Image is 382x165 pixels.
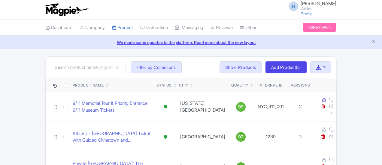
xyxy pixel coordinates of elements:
[299,104,302,109] span: 2
[231,102,250,112] a: 99
[253,78,288,92] th: Internal ID
[371,39,376,46] button: Close announcement
[289,1,298,11] span: H
[238,104,244,110] span: 99
[80,19,105,36] a: Company
[253,122,288,152] td: 1239
[288,78,313,92] th: Versions
[238,134,244,140] span: 92
[301,1,336,6] span: [PERSON_NAME]
[240,19,256,36] a: Other
[73,100,152,113] a: 9/11 Memorial Tour & Priority Entrance 9/11 Museum Tickets
[4,39,378,46] a: We made some updates to the platform. Read more about the new layout
[177,92,229,122] td: [US_STATE][GEOGRAPHIC_DATA]
[131,61,182,73] button: Filter by Collections
[220,61,262,73] a: Share Products
[231,83,248,88] div: Quality
[301,11,313,16] a: Profile
[299,134,302,140] span: 2
[179,83,188,88] div: City
[112,19,133,36] a: Product
[140,19,168,36] a: Distribution
[301,7,336,11] small: Walks
[46,19,73,36] a: Dashboard
[73,83,104,88] div: Product Name
[73,130,152,144] a: KILLED - [GEOGRAPHIC_DATA] Ticket with Guided Chinatown and...
[156,83,172,88] div: Status
[43,3,89,16] img: logo-ab69f6fb50320c5b225c76a69d11143b.png
[162,102,168,111] div: Active
[285,1,336,11] a: H [PERSON_NAME] Walks
[162,133,168,141] div: Active
[51,62,126,73] input: Search product name, city, or interal id
[177,122,229,152] td: [GEOGRAPHIC_DATA]
[253,92,288,122] td: NYC_911_001
[265,61,307,73] a: Add Product(s)
[231,132,250,142] a: 92
[175,19,203,36] a: Messaging
[211,19,233,36] a: Reviews
[303,23,336,32] a: Subscription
